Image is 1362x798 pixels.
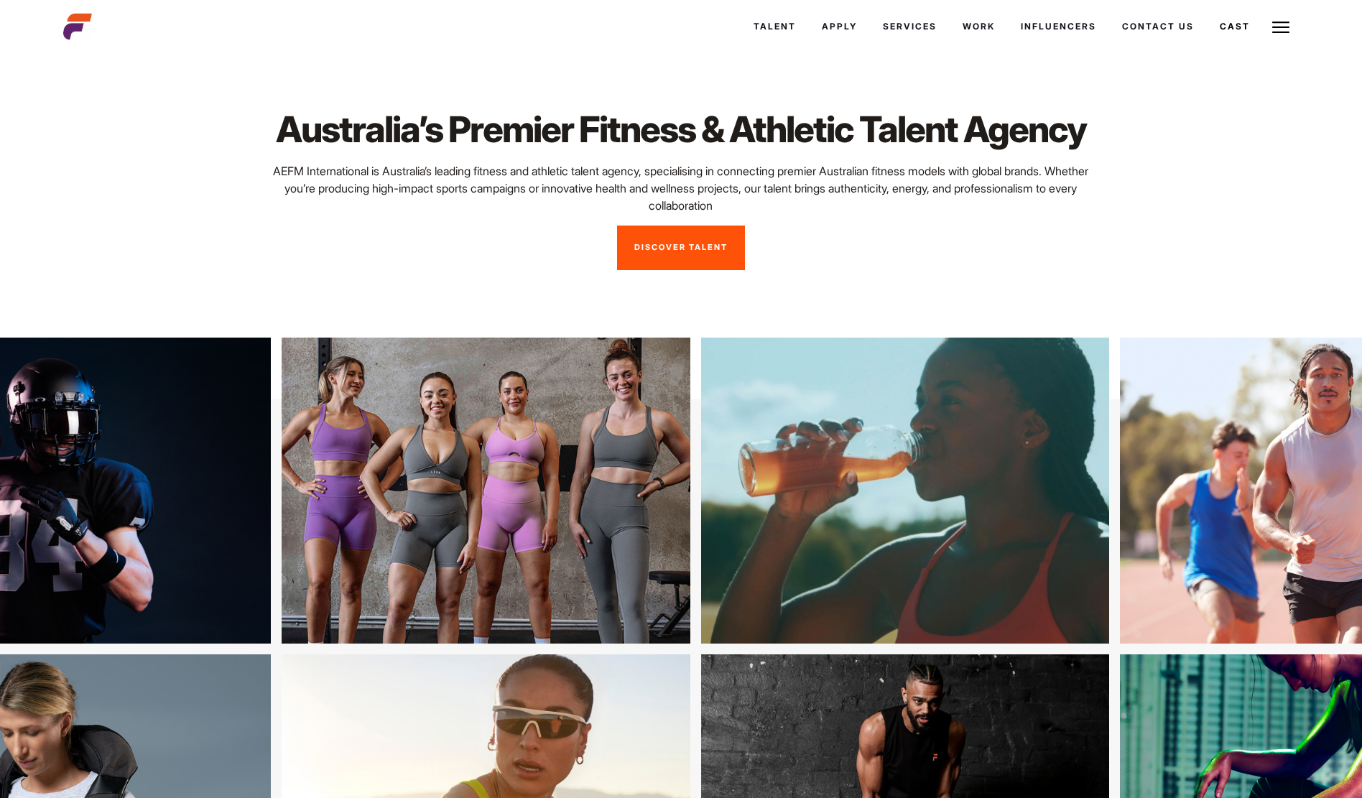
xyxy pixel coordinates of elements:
a: Contact Us [1109,7,1207,46]
p: AEFM International is Australia’s leading fitness and athletic talent agency, specialising in con... [272,162,1090,214]
h1: Australia’s Premier Fitness & Athletic Talent Agency [272,108,1090,151]
a: Work [950,7,1008,46]
img: Burger icon [1272,19,1289,36]
a: Influencers [1008,7,1109,46]
a: Discover Talent [617,226,745,270]
a: Cast [1207,7,1263,46]
img: asvdsdv [213,338,621,644]
img: cropped-aefm-brand-fav-22-square.png [63,12,92,41]
a: Talent [741,7,809,46]
a: Services [870,7,950,46]
img: khgfdgrfd [632,338,1041,644]
a: Apply [809,7,870,46]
